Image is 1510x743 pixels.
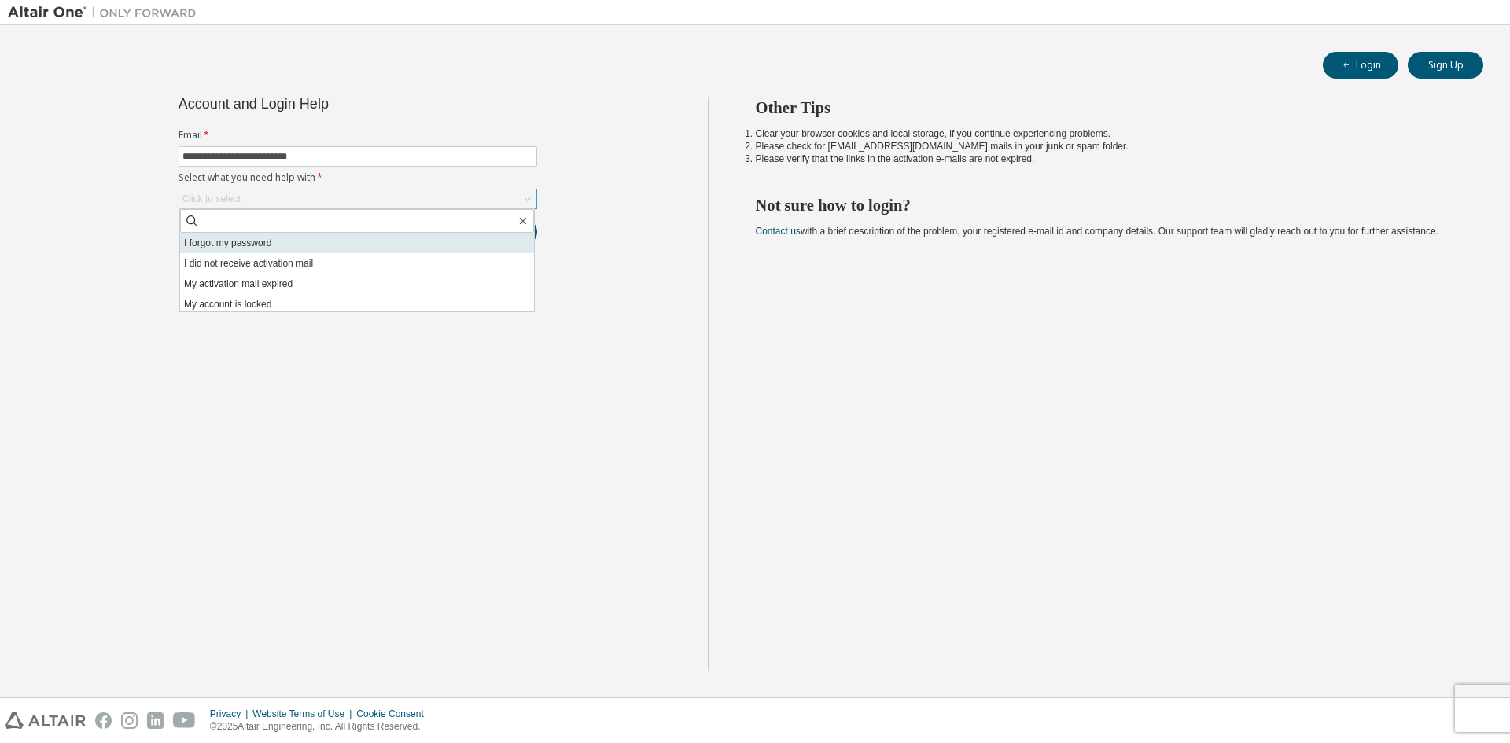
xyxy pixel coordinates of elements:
[1408,52,1483,79] button: Sign Up
[756,140,1456,153] li: Please check for [EMAIL_ADDRESS][DOMAIN_NAME] mails in your junk or spam folder.
[252,708,356,720] div: Website Terms of Use
[173,712,196,729] img: youtube.svg
[756,153,1456,165] li: Please verify that the links in the activation e-mails are not expired.
[356,708,433,720] div: Cookie Consent
[210,708,252,720] div: Privacy
[756,226,801,237] a: Contact us
[179,129,537,142] label: Email
[756,195,1456,215] h2: Not sure how to login?
[1323,52,1398,79] button: Login
[95,712,112,729] img: facebook.svg
[756,127,1456,140] li: Clear your browser cookies and local storage, if you continue experiencing problems.
[210,720,433,734] p: © 2025 Altair Engineering, Inc. All Rights Reserved.
[756,97,1456,118] h2: Other Tips
[121,712,138,729] img: instagram.svg
[182,193,241,205] div: Click to select
[147,712,164,729] img: linkedin.svg
[180,233,534,253] li: I forgot my password
[179,189,536,208] div: Click to select
[179,171,537,184] label: Select what you need help with
[179,97,466,110] div: Account and Login Help
[8,5,204,20] img: Altair One
[5,712,86,729] img: altair_logo.svg
[756,226,1438,237] span: with a brief description of the problem, your registered e-mail id and company details. Our suppo...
